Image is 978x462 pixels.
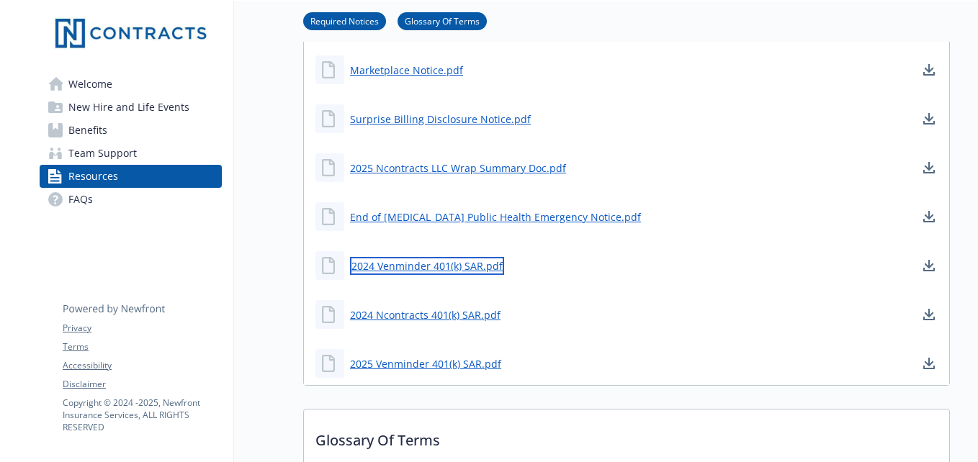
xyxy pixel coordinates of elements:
a: New Hire and Life Events [40,96,222,119]
a: Glossary Of Terms [398,14,487,27]
a: Required Notices [303,14,386,27]
a: download document [920,306,938,323]
a: 2024 Ncontracts 401(k) SAR.pdf [350,307,501,322]
a: Surprise Billing Disclosure Notice.pdf [350,112,531,127]
a: download document [920,61,938,78]
span: Resources [68,165,118,188]
span: Benefits [68,119,107,142]
a: 2025 Venminder 401(k) SAR.pdf [350,356,501,371]
a: Accessibility [63,359,221,372]
a: Privacy [63,322,221,335]
a: download document [920,208,938,225]
span: FAQs [68,188,93,211]
span: New Hire and Life Events [68,96,189,119]
a: Marketplace Notice.pdf [350,63,463,78]
span: Welcome [68,73,112,96]
a: 2025 Ncontracts LLC Wrap Summary Doc.pdf [350,160,566,176]
p: Copyright © 2024 - 2025 , Newfront Insurance Services, ALL RIGHTS RESERVED [63,397,221,433]
a: download document [920,110,938,127]
span: Team Support [68,142,137,165]
a: Terms [63,340,221,353]
a: FAQs [40,188,222,211]
a: Team Support [40,142,222,165]
a: Benefits [40,119,222,142]
a: download document [920,159,938,176]
a: Resources [40,165,222,188]
a: download document [920,355,938,372]
a: download document [920,257,938,274]
a: Welcome [40,73,222,96]
a: End of [MEDICAL_DATA] Public Health Emergency Notice.pdf [350,209,641,225]
a: 2024 Venminder 401(k) SAR.pdf [350,257,504,275]
a: Disclaimer [63,378,221,391]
